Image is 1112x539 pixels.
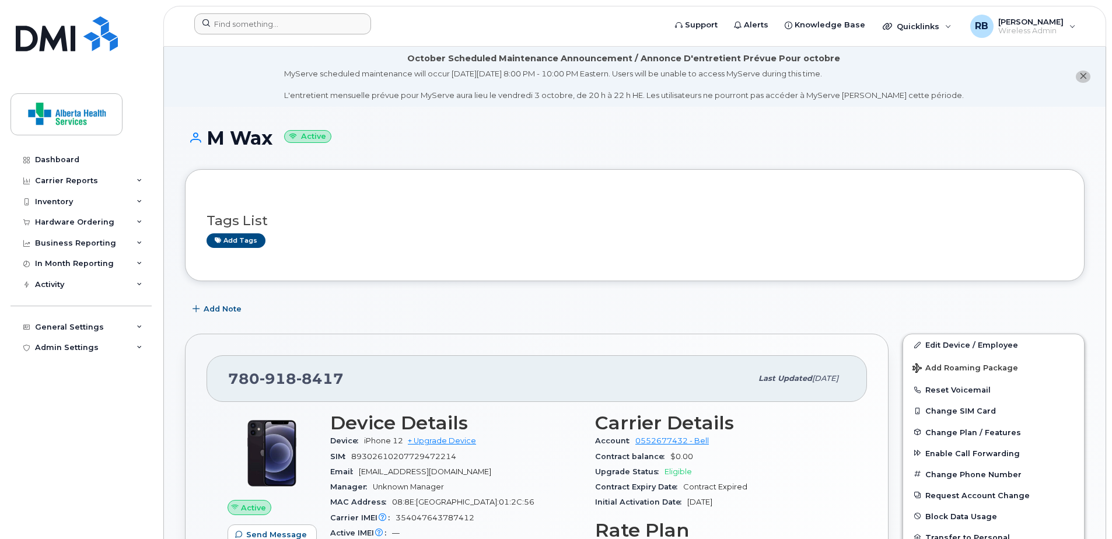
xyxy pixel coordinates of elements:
[595,498,687,506] span: Initial Activation Date
[330,498,392,506] span: MAC Address
[670,452,693,461] span: $0.00
[925,449,1020,457] span: Enable Call Forwarding
[185,128,1085,148] h1: M Wax
[204,303,242,314] span: Add Note
[595,482,683,491] span: Contract Expiry Date
[237,418,307,488] img: iPhone_12.jpg
[330,436,364,445] span: Device
[241,502,266,513] span: Active
[330,412,581,433] h3: Device Details
[903,485,1084,506] button: Request Account Change
[912,363,1018,374] span: Add Roaming Package
[330,467,359,476] span: Email
[284,130,331,143] small: Active
[392,528,400,537] span: —
[903,506,1084,527] button: Block Data Usage
[284,68,964,101] div: MyServe scheduled maintenance will occur [DATE][DATE] 8:00 PM - 10:00 PM Eastern. Users will be u...
[758,374,812,383] span: Last updated
[1076,71,1090,83] button: close notification
[330,452,351,461] span: SIM
[330,482,373,491] span: Manager
[903,379,1084,400] button: Reset Voicemail
[330,528,392,537] span: Active IMEI
[408,436,476,445] a: + Upgrade Device
[903,464,1084,485] button: Change Phone Number
[595,412,846,433] h3: Carrier Details
[396,513,474,522] span: 354047643787412
[665,467,692,476] span: Eligible
[635,436,709,445] a: 0552677432 - Bell
[330,513,396,522] span: Carrier IMEI
[407,52,840,65] div: October Scheduled Maintenance Announcement / Annonce D'entretient Prévue Pour octobre
[903,422,1084,443] button: Change Plan / Features
[260,370,296,387] span: 918
[595,436,635,445] span: Account
[392,498,534,506] span: 08:8E:[GEOGRAPHIC_DATA]:01:2C:56
[903,400,1084,421] button: Change SIM Card
[185,299,251,320] button: Add Note
[207,233,265,248] a: Add tags
[207,213,1063,228] h3: Tags List
[595,467,665,476] span: Upgrade Status
[595,452,670,461] span: Contract balance
[903,334,1084,355] a: Edit Device / Employee
[351,452,456,461] span: 89302610207729472214
[903,355,1084,379] button: Add Roaming Package
[364,436,403,445] span: iPhone 12
[687,498,712,506] span: [DATE]
[925,428,1021,436] span: Change Plan / Features
[359,467,491,476] span: [EMAIL_ADDRESS][DOMAIN_NAME]
[903,443,1084,464] button: Enable Call Forwarding
[296,370,344,387] span: 8417
[373,482,444,491] span: Unknown Manager
[683,482,747,491] span: Contract Expired
[228,370,344,387] span: 780
[812,374,838,383] span: [DATE]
